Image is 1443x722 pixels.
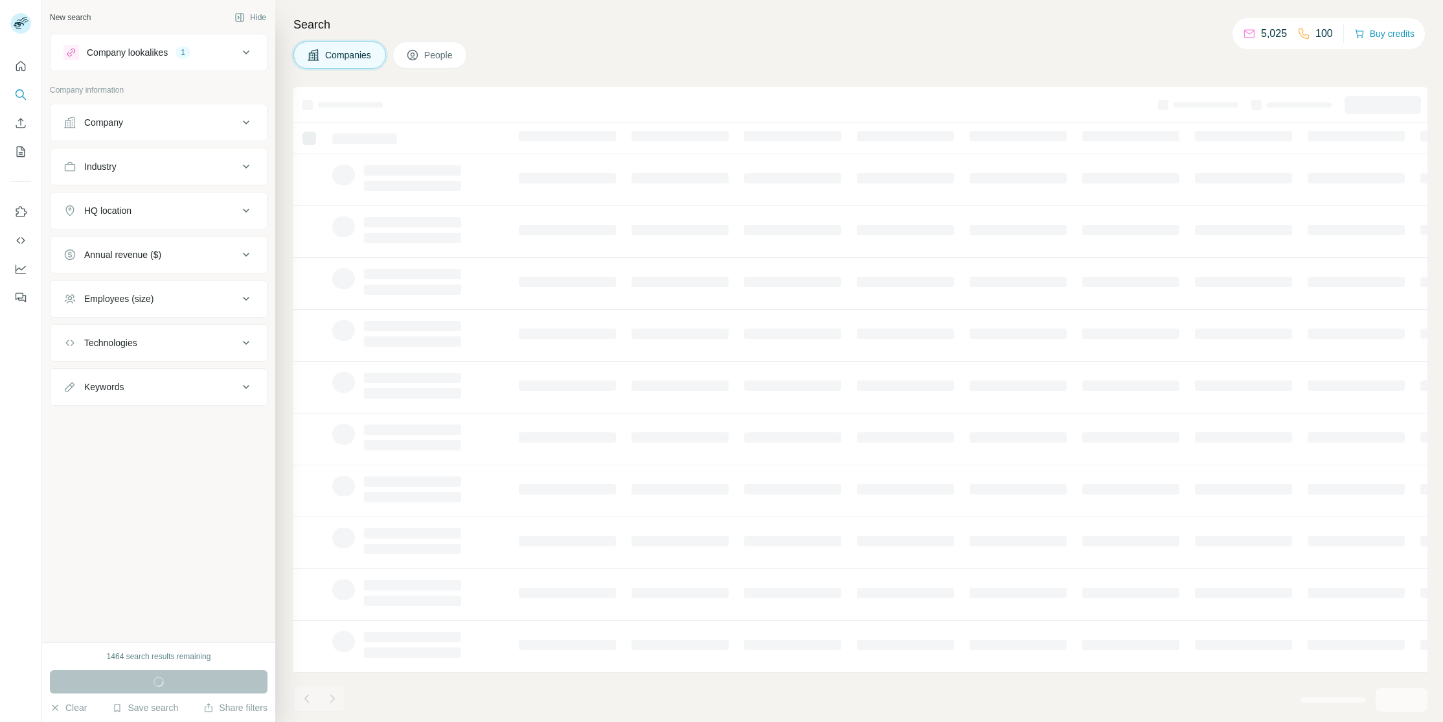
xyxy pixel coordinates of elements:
div: 1 [176,47,190,58]
button: Share filters [203,701,267,714]
div: New search [50,12,91,23]
button: Feedback [10,286,31,309]
div: HQ location [84,204,131,217]
p: Company information [50,84,267,96]
div: Keywords [84,380,124,393]
button: Buy credits [1354,25,1415,43]
button: Employees (size) [51,283,267,314]
button: Clear [50,701,87,714]
button: Use Surfe on LinkedIn [10,200,31,224]
button: Save search [112,701,178,714]
div: 1464 search results remaining [107,651,211,662]
div: Employees (size) [84,292,153,305]
span: People [424,49,454,62]
button: HQ location [51,195,267,226]
button: Company lookalikes1 [51,37,267,68]
button: Search [10,83,31,106]
button: Use Surfe API [10,229,31,252]
h4: Search [293,16,1427,34]
button: Hide [225,8,275,27]
button: My lists [10,140,31,163]
p: 100 [1315,26,1333,41]
div: Company [84,116,123,129]
p: 5,025 [1261,26,1287,41]
button: Company [51,107,267,138]
button: Keywords [51,371,267,402]
div: Industry [84,160,117,173]
button: Dashboard [10,257,31,281]
button: Industry [51,151,267,182]
div: Technologies [84,336,137,349]
span: Companies [325,49,372,62]
button: Annual revenue ($) [51,239,267,270]
button: Enrich CSV [10,111,31,135]
div: Annual revenue ($) [84,248,161,261]
button: Quick start [10,54,31,78]
button: Technologies [51,327,267,358]
div: Company lookalikes [87,46,168,59]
